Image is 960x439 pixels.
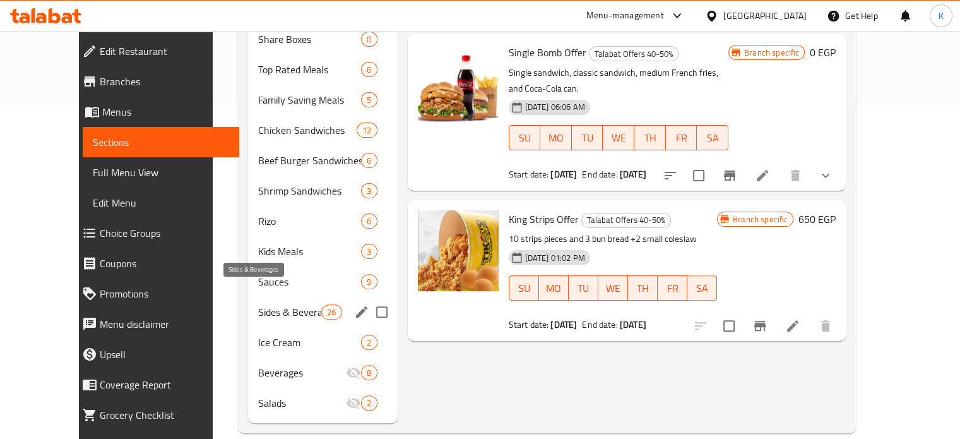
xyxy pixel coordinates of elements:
[362,94,376,106] span: 5
[258,335,362,350] span: Ice Cream
[598,275,628,301] button: WE
[322,306,341,318] span: 26
[702,129,723,147] span: SA
[628,275,658,301] button: TH
[258,183,362,198] span: Shrimp Sandwiches
[685,162,712,189] span: Select to update
[361,365,377,380] div: items
[728,213,793,226] span: Branch specific
[100,74,229,89] span: Branches
[258,213,362,229] span: Rizo
[72,66,239,97] a: Branches
[258,92,362,107] span: Family Saving Meals
[72,279,239,309] a: Promotions
[258,395,347,411] div: Salads
[352,303,371,322] button: edit
[362,246,376,258] span: 3
[248,297,398,327] div: Sides & Beverages26edit
[589,46,679,61] div: Talabat Offers 40-50%
[72,36,239,66] a: Edit Restaurant
[361,335,377,350] div: items
[258,123,357,138] span: Chicken Sandwiches
[745,311,775,341] button: Branch-specific-item
[634,125,666,150] button: TH
[362,367,376,379] span: 8
[810,311,841,341] button: delete
[248,145,398,176] div: Beef Burger Sandwiches6
[362,155,376,167] span: 6
[739,47,804,59] span: Branch specific
[582,213,670,227] span: Talabat Offers 40-50%
[539,275,569,301] button: MO
[361,62,377,77] div: items
[258,304,322,320] span: Sides & Beverages
[100,44,229,59] span: Edit Restaurant
[357,123,377,138] div: items
[361,274,377,289] div: items
[818,168,833,183] svg: Show Choices
[509,316,549,333] span: Start date:
[361,213,377,229] div: items
[418,44,499,124] img: Single Bomb Offer
[692,279,712,298] span: SA
[248,24,398,54] div: Share Boxes0
[100,256,229,271] span: Coupons
[258,153,362,168] div: Beef Burger Sandwiches
[258,32,362,47] span: Share Boxes
[509,125,541,150] button: SU
[603,125,634,150] button: WE
[361,395,377,411] div: items
[361,32,377,47] div: items
[509,43,586,62] span: Single Bomb Offer
[357,124,376,136] span: 12
[100,377,229,392] span: Coverage Report
[248,176,398,206] div: Shrimp Sandwiches3
[714,160,745,191] button: Branch-specific-item
[545,129,567,147] span: MO
[362,185,376,197] span: 3
[671,129,692,147] span: FR
[100,316,229,332] span: Menu disclaimer
[72,218,239,248] a: Choice Groups
[586,8,664,23] div: Menu-management
[633,279,653,298] span: TH
[248,236,398,267] div: Kids Meals3
[418,210,499,291] img: King Strips Offer
[248,85,398,115] div: Family Saving Meals5
[697,125,728,150] button: SA
[83,157,239,188] a: Full Menu View
[569,275,598,301] button: TU
[509,231,717,247] p: 10 strips pieces and 3 bun bread +2 small coleslaw
[514,129,536,147] span: SU
[248,388,398,418] div: Salads2
[72,400,239,430] a: Grocery Checklist
[258,62,362,77] span: Top Rated Meals
[72,309,239,339] a: Menu disclaimer
[258,274,362,289] span: Sauces
[361,153,377,168] div: items
[639,129,661,147] span: TH
[72,370,239,400] a: Coverage Report
[362,215,376,227] span: 6
[248,54,398,85] div: Top Rated Meals6
[362,33,376,45] span: 0
[100,407,229,423] span: Grocery Checklist
[93,195,229,210] span: Edit Menu
[540,125,572,150] button: MO
[590,47,678,61] span: Talabat Offers 40-50%
[608,129,629,147] span: WE
[361,183,377,198] div: items
[514,279,534,298] span: SU
[550,166,577,183] b: [DATE]
[258,365,347,380] div: Beverages
[663,279,682,298] span: FR
[798,210,836,228] h6: 650 EGP
[248,115,398,145] div: Chicken Sandwiches12
[780,160,810,191] button: delete
[362,397,376,409] span: 2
